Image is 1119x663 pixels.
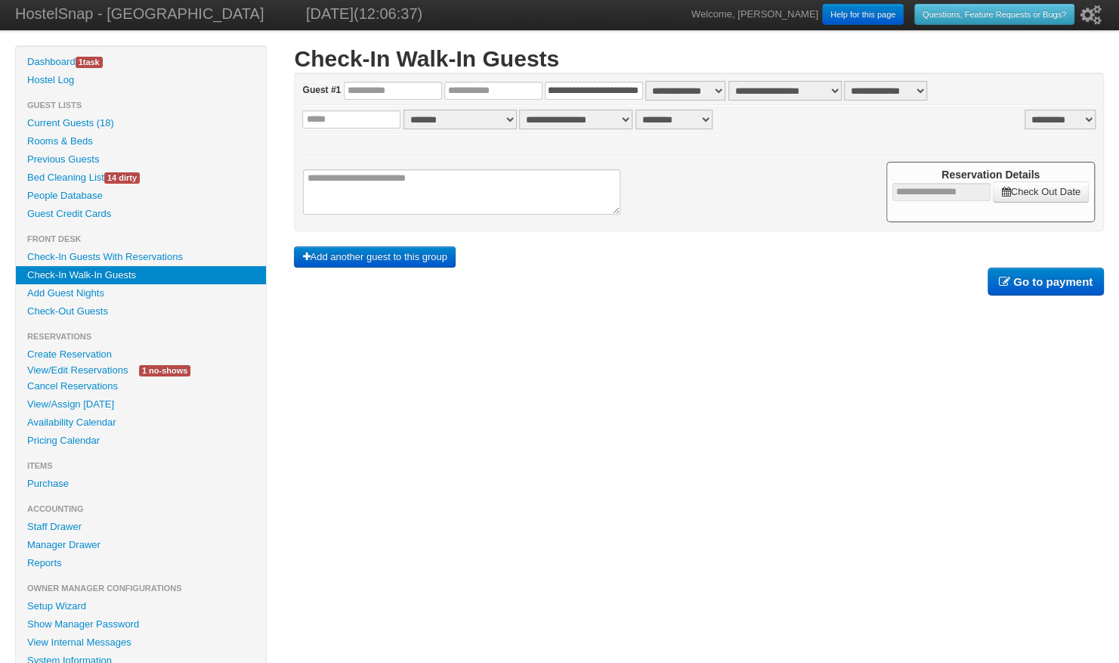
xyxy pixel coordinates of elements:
[822,4,904,25] a: Help for this page
[16,169,266,187] a: Bed Cleaning List14 dirty
[16,597,266,615] a: Setup Wizard
[16,327,266,345] li: Reservations
[16,114,266,132] a: Current Guests (18)
[16,345,266,364] a: Create Reservation
[294,45,1104,73] h1: Check-In Walk-In Guests
[79,57,83,67] span: 1
[16,284,266,302] a: Add Guest Nights
[16,187,266,205] a: People Database
[16,432,266,450] a: Pricing Calendar
[16,579,266,597] li: Owner Manager Configurations
[16,150,266,169] a: Previous Guests
[16,377,266,395] a: Cancel Reservations
[16,53,266,71] a: Dashboard1task
[16,230,266,248] li: Front Desk
[16,475,266,493] a: Purchase
[914,4,1074,25] a: Questions, Feature Requests or Bugs?
[128,362,202,378] a: 1 no-shows
[1080,5,1102,25] i: Setup Wizard
[354,5,422,22] span: (12:06:37)
[139,365,190,376] span: 1 no-shows
[16,615,266,634] a: Show Manager Password
[16,500,266,518] li: Accounting
[76,57,103,68] span: task
[16,71,266,89] a: Hostel Log
[16,554,266,572] a: Reports
[16,266,266,284] a: Check-In Walk-In Guests
[16,536,266,554] a: Manager Drawer
[16,457,266,475] li: Items
[1013,275,1093,288] b: Go to payment
[302,85,341,95] b: Guest #1
[104,172,140,184] span: 14 dirty
[16,634,266,652] a: View Internal Messages
[16,96,266,114] li: Guest Lists
[16,362,139,378] a: View/Edit Reservations
[16,395,266,414] a: View/Assign [DATE]
[16,518,266,536] a: Staff Drawer
[16,302,266,321] a: Check-Out Guests
[988,268,1104,296] a: Go to payment
[993,181,1089,203] a: Check Out Date
[16,248,266,266] a: Check-In Guests With Reservations
[16,205,266,223] a: Guest Credit Cards
[16,132,266,150] a: Rooms & Beds
[16,414,266,432] a: Availability Calendar
[892,168,1089,181] h4: Reservation Details
[294,246,455,268] a: Add another guest to this group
